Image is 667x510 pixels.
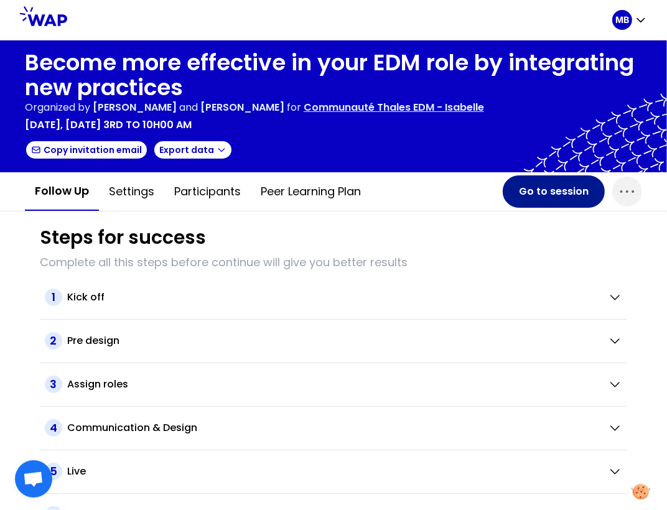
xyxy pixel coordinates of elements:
[624,476,658,507] button: Manage your preferences about cookies
[164,173,251,210] button: Participants
[67,464,86,479] h2: Live
[45,463,62,480] span: 5
[25,100,90,115] p: Organized by
[67,420,197,435] h2: Communication & Design
[25,172,99,211] button: Follow up
[45,419,62,437] span: 4
[67,377,128,392] h2: Assign roles
[45,332,62,350] span: 2
[93,100,177,114] span: [PERSON_NAME]
[45,376,62,393] span: 3
[25,140,148,160] button: Copy invitation email
[45,332,622,350] button: 2Pre design
[40,254,627,271] p: Complete all this steps before continue will give you better results
[45,289,62,306] span: 1
[153,140,233,160] button: Export data
[251,173,371,210] button: Peer learning plan
[25,50,642,100] h1: Become more effective in your EDM role by integrating new practices
[45,463,622,480] button: 5Live
[40,226,206,249] h1: Steps for success
[67,290,105,305] h2: Kick off
[67,333,119,348] h2: Pre design
[25,118,192,132] p: [DATE], [DATE] 3rd to 10h00 am
[503,175,605,208] button: Go to session
[200,100,284,114] span: [PERSON_NAME]
[15,460,52,498] a: Ouvrir le chat
[45,289,622,306] button: 1Kick off
[287,100,301,115] p: for
[93,100,284,115] p: and
[304,100,484,115] p: Communauté Thales EDM - Isabelle
[45,419,622,437] button: 4Communication & Design
[612,10,647,30] button: MB
[99,173,164,210] button: Settings
[615,14,629,26] p: MB
[45,376,622,393] button: 3Assign roles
